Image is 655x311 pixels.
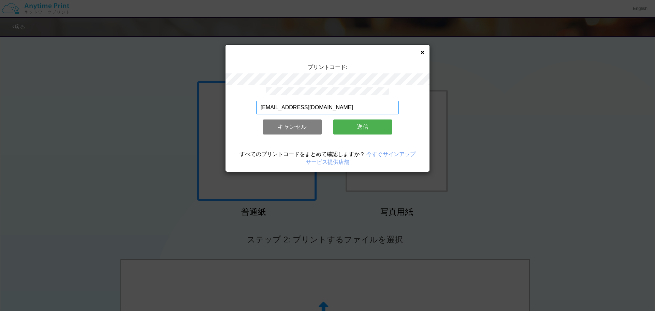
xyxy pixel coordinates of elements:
[308,64,347,70] span: プリントコード:
[333,119,392,135] button: 送信
[306,159,349,165] a: サービス提供店舗
[256,101,399,114] input: メールアドレス
[263,119,322,135] button: キャンセル
[366,151,416,157] a: 今すぐサインアップ
[239,151,365,157] span: すべてのプリントコードをまとめて確認しますか？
